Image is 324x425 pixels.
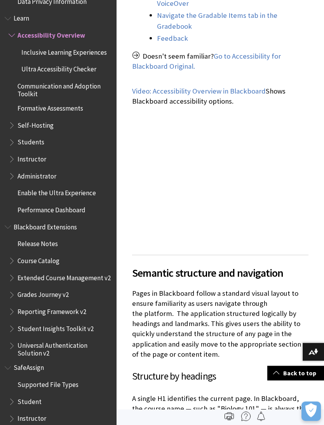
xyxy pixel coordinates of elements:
a: Back to top [267,366,324,380]
span: Enable the Ultra Experience [17,187,96,198]
span: Ultra Accessibility Checker [21,63,96,74]
span: Release Notes [17,238,58,248]
nav: Book outline for Blackboard Extensions [5,221,112,358]
p: Shows Blackboard accessibility options. [132,86,308,106]
p: A single H1 identifies the current page. In Blackboard, the course name — such as "Biology 101" —... [132,394,308,424]
span: Instructor [17,413,46,423]
span: Semantic structure and navigation [132,265,308,281]
span: Accessibility Overview [17,29,85,40]
span: Student [17,396,42,406]
span: Students [17,136,44,147]
span: Formative Assessments [17,102,83,113]
span: Administrator [17,170,56,180]
span: SafeAssign [14,362,44,372]
span: Instructor [17,153,46,163]
img: Print [225,412,234,421]
span: Grades Journey v2 [17,289,69,299]
span: Self-Hosting [17,119,54,130]
span: Student Insights Toolkit v2 [17,323,94,333]
span: Communication and Adoption Toolkit [17,80,111,98]
span: Extended Course Management v2 [17,272,111,282]
a: Video: Accessibility Overview in Blackboard [132,87,266,96]
span: Reporting Framework v2 [17,305,86,316]
span: Blackboard Extensions [14,221,77,231]
p: Pages in Blackboard follow a standard visual layout to ensure familiarity as users navigate throu... [132,288,308,359]
p: Doesn't seem familiar? [132,51,308,71]
span: Learn [14,12,29,23]
button: فتح التفضيلات [301,402,321,421]
img: Follow this page [256,412,266,421]
span: Inclusive Learning Experiences [21,46,107,57]
img: More help [241,412,251,421]
span: Course Catalog [17,255,59,265]
a: Navigate the Gradable Items tab in the Gradebook [157,11,277,31]
nav: Book outline for Blackboard Learn Help [5,12,112,217]
span: Supported File Types [17,378,78,389]
h3: Structure by headings [132,369,308,384]
a: Feedback [157,34,188,43]
span: Performance Dashboard [17,204,85,214]
span: Universal Authentication Solution v2 [17,340,111,358]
